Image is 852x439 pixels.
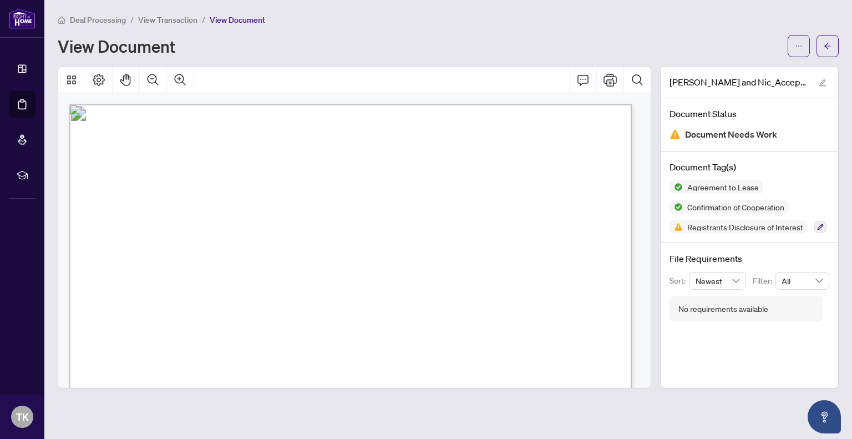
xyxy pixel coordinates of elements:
p: Sort: [670,275,689,287]
span: [PERSON_NAME] and Nic_Accepted Agreement_11 Rushbrooke.pdf [670,75,808,89]
span: TK [16,409,29,425]
li: / [202,13,205,26]
img: Status Icon [670,180,683,194]
span: arrow-left [824,42,831,50]
span: Registrants Disclosure of Interest [683,223,808,231]
img: Document Status [670,129,681,140]
span: Deal Processing [70,15,126,25]
span: edit [819,79,826,87]
div: No requirements available [678,303,768,315]
h4: File Requirements [670,252,829,265]
li: / [130,13,134,26]
p: Filter: [753,275,775,287]
h4: Document Tag(s) [670,160,829,174]
h4: Document Status [670,107,829,120]
img: logo [9,8,35,29]
span: Newest [696,273,740,289]
img: Status Icon [670,220,683,234]
span: Agreement to Lease [683,183,763,191]
span: Document Needs Work [685,127,777,142]
h1: View Document [58,37,175,55]
span: home [58,16,65,24]
span: ellipsis [795,42,803,50]
span: View Document [210,15,265,25]
button: Open asap [808,400,841,433]
span: View Transaction [138,15,197,25]
span: Confirmation of Cooperation [683,203,789,211]
img: Status Icon [670,200,683,214]
span: All [782,273,823,289]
